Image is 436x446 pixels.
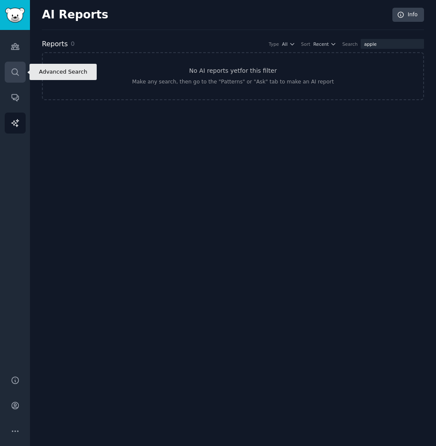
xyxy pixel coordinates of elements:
h2: AI Reports [42,8,108,22]
input: Search Reports [361,39,424,49]
span: 0 [71,40,74,47]
div: Type [269,41,279,47]
img: GummySearch logo [5,8,25,23]
a: No AI reports yetfor this filterMake any search, then go to the "Patterns" or "Ask" tab to make a... [42,52,424,100]
h3: No AI reports yet for this filter [189,66,277,75]
button: All [282,41,295,47]
div: Sort [301,41,311,47]
div: Make any search, then go to the "Patterns" or "Ask" tab to make an AI report [132,78,334,86]
h2: Reports [42,39,68,50]
a: Info [392,8,424,22]
div: Search [342,41,358,47]
button: Recent [313,41,336,47]
span: All [282,41,288,47]
span: Recent [313,41,329,47]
